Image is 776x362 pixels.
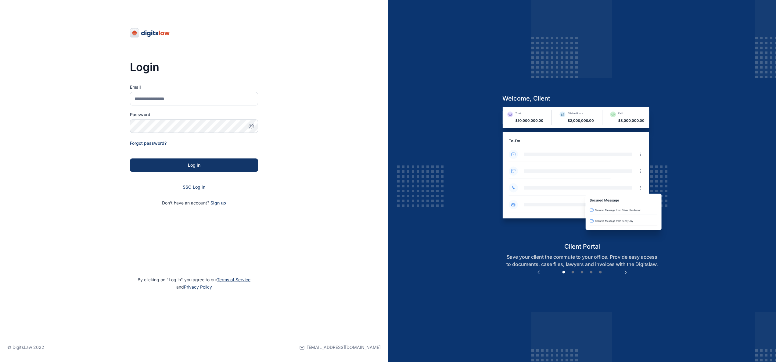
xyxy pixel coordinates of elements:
a: Forgot password? [130,140,167,146]
p: Save your client the commute to your office. Provide easy access to documents, case files, lawyer... [498,253,667,268]
a: [EMAIL_ADDRESS][DOMAIN_NAME] [300,333,381,362]
span: [EMAIL_ADDRESS][DOMAIN_NAME] [307,344,381,350]
button: Previous [536,269,542,275]
label: Email [130,84,258,90]
a: Privacy Policy [184,284,212,289]
button: 1 [561,269,567,275]
button: 4 [588,269,594,275]
button: 2 [570,269,576,275]
a: Sign up [210,200,226,205]
h5: client portal [498,242,667,251]
span: and [176,284,212,289]
img: digitslaw-logo [130,28,170,38]
button: Next [623,269,629,275]
h3: Login [130,61,258,73]
p: Don't have an account? [130,200,258,206]
p: By clicking on "Log in" you agree to our [7,276,381,291]
button: Log in [130,158,258,172]
button: 5 [597,269,603,275]
h5: welcome, client [498,94,667,103]
p: © DigitsLaw 2022 [7,344,44,350]
button: 3 [579,269,585,275]
label: Password [130,112,258,118]
a: Terms of Service [217,277,250,282]
div: Log in [140,162,248,168]
img: client-portal [498,107,667,242]
a: SSO Log in [183,184,205,190]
